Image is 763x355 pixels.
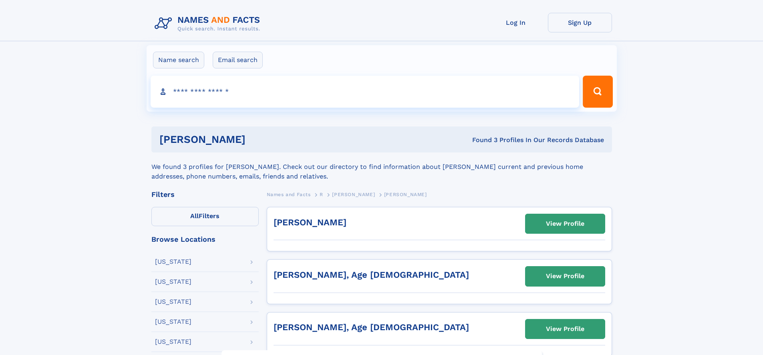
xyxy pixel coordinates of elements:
div: View Profile [546,320,584,338]
div: [US_STATE] [155,299,191,305]
a: View Profile [525,319,605,339]
a: Log In [484,13,548,32]
div: Filters [151,191,259,198]
span: [PERSON_NAME] [384,192,427,197]
a: Sign Up [548,13,612,32]
h1: [PERSON_NAME] [159,134,359,144]
div: We found 3 profiles for [PERSON_NAME]. Check out our directory to find information about [PERSON_... [151,152,612,181]
a: R [320,189,323,199]
div: [US_STATE] [155,259,191,265]
a: Names and Facts [267,189,311,199]
div: [US_STATE] [155,339,191,345]
span: All [190,212,199,220]
div: View Profile [546,215,584,233]
div: [US_STATE] [155,279,191,285]
div: Found 3 Profiles In Our Records Database [359,136,604,144]
a: [PERSON_NAME], Age [DEMOGRAPHIC_DATA] [274,270,469,280]
label: Filters [151,207,259,226]
a: [PERSON_NAME], Age [DEMOGRAPHIC_DATA] [274,322,469,332]
a: View Profile [525,267,605,286]
span: R [320,192,323,197]
label: Name search [153,52,204,68]
div: Browse Locations [151,236,259,243]
a: View Profile [525,214,605,233]
a: [PERSON_NAME] [274,217,346,227]
input: search input [151,76,580,108]
div: [US_STATE] [155,319,191,325]
div: View Profile [546,267,584,285]
label: Email search [213,52,263,68]
a: [PERSON_NAME] [332,189,375,199]
button: Search Button [583,76,612,108]
img: Logo Names and Facts [151,13,267,34]
span: [PERSON_NAME] [332,192,375,197]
